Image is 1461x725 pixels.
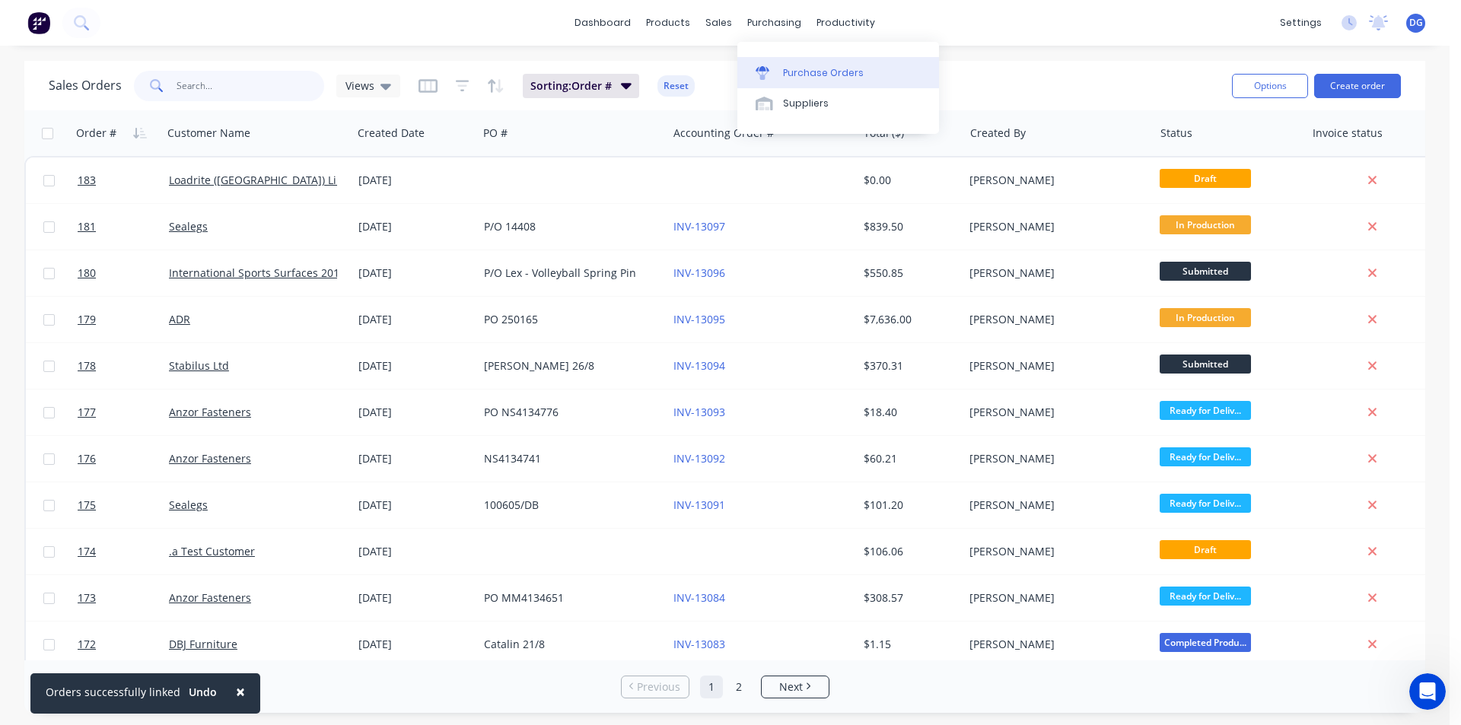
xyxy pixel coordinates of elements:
ul: Pagination [615,676,836,698]
a: Purchase Orders [737,57,939,87]
div: sales [698,11,740,34]
a: INV-13093 [673,405,725,419]
span: Ready for Deliv... [1160,447,1251,466]
div: [PERSON_NAME] [969,173,1138,188]
div: Suppliers [783,97,829,110]
span: 181 [78,219,96,234]
div: [PERSON_NAME] [969,451,1138,466]
div: [PERSON_NAME] [969,312,1138,327]
a: 179 [78,297,169,342]
div: Orders successfully linked [46,684,180,700]
span: 183 [78,173,96,188]
a: INV-13095 [673,312,725,326]
span: Ready for Deliv... [1160,401,1251,420]
div: [DATE] [358,219,472,234]
div: [PERSON_NAME] [969,358,1138,374]
div: Purchase Orders [783,66,864,80]
div: [DATE] [358,590,472,606]
span: 180 [78,266,96,281]
a: Sealegs [169,219,208,234]
div: [PERSON_NAME] [969,405,1138,420]
div: Customer Name [167,126,250,141]
div: [DATE] [358,451,472,466]
a: Page 1 is your current page [700,676,723,698]
div: $308.57 [864,590,953,606]
div: settings [1272,11,1329,34]
div: Accounting Order # [673,126,774,141]
div: $839.50 [864,219,953,234]
button: Undo [180,681,225,704]
div: [PERSON_NAME] [969,498,1138,513]
button: Options [1232,74,1308,98]
a: INV-13097 [673,219,725,234]
a: Previous page [622,679,689,695]
span: DG [1409,16,1423,30]
div: $7,636.00 [864,312,953,327]
a: .a Test Customer [169,544,255,558]
a: 181 [78,204,169,250]
a: Anzor Fasteners [169,590,251,605]
span: 177 [78,405,96,420]
span: Draft [1160,540,1251,559]
div: [PERSON_NAME] [969,219,1138,234]
div: [PERSON_NAME] [969,544,1138,559]
a: Page 2 [727,676,750,698]
a: 172 [78,622,169,667]
a: 183 [78,157,169,203]
div: productivity [809,11,883,34]
a: ADR [169,312,190,326]
span: Submitted [1160,355,1251,374]
div: NS4134741 [484,451,653,466]
span: 172 [78,637,96,652]
div: PO NS4134776 [484,405,653,420]
button: Create order [1314,74,1401,98]
div: Invoice status [1313,126,1383,141]
div: [PERSON_NAME] 26/8 [484,358,653,374]
div: $106.06 [864,544,953,559]
span: Draft [1160,169,1251,188]
a: INV-13091 [673,498,725,512]
div: P/O Lex - Volleyball Spring Pin [484,266,653,281]
div: PO # [483,126,508,141]
span: Sorting: Order # [530,78,612,94]
a: Stabilus Ltd [169,358,229,373]
span: Completed Produ... [1160,633,1251,652]
div: [DATE] [358,173,472,188]
a: International Sports Surfaces 2010 Ltd [169,266,364,280]
a: 175 [78,482,169,528]
div: PO 250165 [484,312,653,327]
div: $1.15 [864,637,953,652]
span: 176 [78,451,96,466]
span: 175 [78,498,96,513]
span: 179 [78,312,96,327]
a: 173 [78,575,169,621]
a: Sealegs [169,498,208,512]
div: $0.00 [864,173,953,188]
a: Loadrite ([GEOGRAPHIC_DATA]) Limited [169,173,366,187]
div: $60.21 [864,451,953,466]
span: 173 [78,590,96,606]
div: Order # [76,126,116,141]
span: In Production [1160,308,1251,327]
div: [DATE] [358,637,472,652]
input: Search... [177,71,325,101]
div: Created Date [358,126,425,141]
a: INV-13083 [673,637,725,651]
div: [DATE] [358,358,472,374]
a: 180 [78,250,169,296]
a: Suppliers [737,88,939,119]
div: [DATE] [358,498,472,513]
a: dashboard [567,11,638,34]
span: Previous [637,679,680,695]
span: Ready for Deliv... [1160,494,1251,513]
div: Created By [970,126,1026,141]
span: Next [779,679,803,695]
a: DBJ Furniture [169,637,237,651]
span: Submitted [1160,262,1251,281]
span: In Production [1160,215,1251,234]
div: $550.85 [864,266,953,281]
div: purchasing [740,11,809,34]
div: $101.20 [864,498,953,513]
div: [DATE] [358,312,472,327]
a: 174 [78,529,169,574]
